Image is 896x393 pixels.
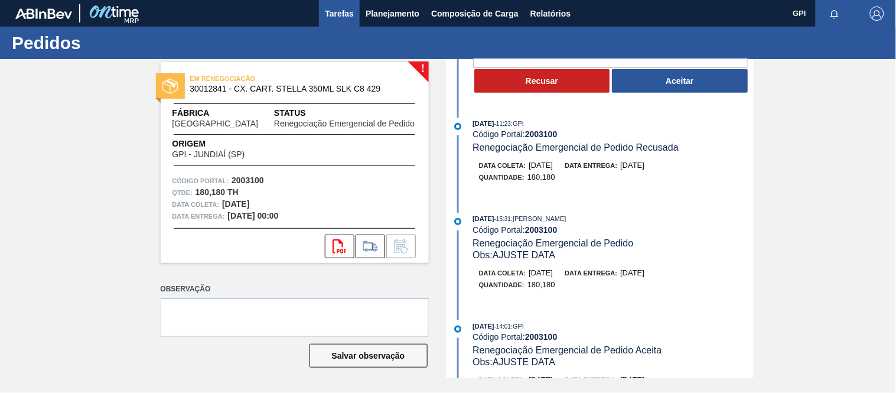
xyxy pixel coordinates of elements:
span: 180,180 [527,173,555,181]
span: Origem [172,138,279,150]
div: Código Portal: [473,225,753,235]
span: Data coleta: [479,162,526,169]
img: atual [454,326,461,333]
span: [DATE] [473,120,494,127]
span: Data entrega: [565,376,617,384]
img: status [162,79,178,94]
span: Data entrega: [565,162,617,169]
span: - 11:23 [494,121,511,127]
img: TNhmsLtSVTkK8tSr43FrP2fwEKptu5GPRR3wAAAABJRU5ErkJggg== [15,8,72,19]
span: : [PERSON_NAME] [511,215,566,222]
span: Renegociação Emergencial de Pedido [274,119,415,128]
strong: [DATE] 00:00 [228,211,279,220]
span: Renegociação Emergencial de Pedido Aceita [473,345,662,355]
span: Status [274,107,416,119]
span: Data coleta: [172,199,220,210]
span: : GPI [511,120,524,127]
div: Código Portal: [473,332,753,342]
img: atual [454,123,461,130]
span: : GPI [511,323,524,330]
span: Data entrega: [172,210,225,222]
span: Qtde : [172,187,193,199]
span: - 15:31 [494,216,511,222]
span: 180,180 [527,280,555,289]
span: GPI - JUNDIAÍ (SP) [172,150,245,159]
strong: 2003100 [525,332,558,342]
span: Data coleta: [479,376,526,384]
span: Quantidade : [479,174,524,181]
strong: [DATE] [222,199,249,209]
span: [DATE] [620,268,644,277]
span: Código Portal: [172,175,229,187]
span: 30012841 - CX. CART. STELLA 350ML SLK C8 429 [190,85,405,93]
div: Código Portal: [473,129,753,139]
span: [DATE] [529,375,553,384]
label: Observação [161,281,429,298]
span: EM RENEGOCIAÇÃO [190,73,356,85]
h1: Pedidos [12,36,221,50]
strong: 180,180 TH [196,187,239,197]
span: [GEOGRAPHIC_DATA] [172,119,259,128]
button: Aceitar [612,69,748,93]
img: atual [454,218,461,225]
span: Tarefas [325,7,354,21]
span: [DATE] [473,215,494,222]
img: Logout [870,7,884,21]
span: - 14:01 [494,323,511,330]
span: Obs: AJUSTE DATA [473,357,555,367]
span: Renegociação Emergencial de Pedido Recusada [473,142,679,152]
span: Fábrica [172,107,275,119]
div: Informar alteração no pedido [386,235,416,258]
span: [DATE] [529,161,553,170]
span: [DATE] [620,161,644,170]
span: Data entrega: [565,269,617,277]
span: Data coleta: [479,269,526,277]
span: Renegociação Emergencial de Pedido [473,238,633,248]
div: Ir para Composição de Carga [356,235,385,258]
div: Abrir arquivo PDF [325,235,354,258]
button: Recusar [474,69,610,93]
span: Obs: AJUSTE DATA [473,250,555,260]
button: Notificações [816,5,853,22]
strong: 2003100 [525,225,558,235]
span: [DATE] [620,375,644,384]
span: Planejamento [366,7,419,21]
span: Relatórios [530,7,571,21]
span: Quantidade : [479,281,524,288]
strong: 2003100 [232,176,264,185]
span: Composição de Carga [431,7,519,21]
span: [DATE] [529,268,553,277]
span: [DATE] [473,323,494,330]
strong: 2003100 [525,129,558,139]
button: Salvar observação [309,344,428,368]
